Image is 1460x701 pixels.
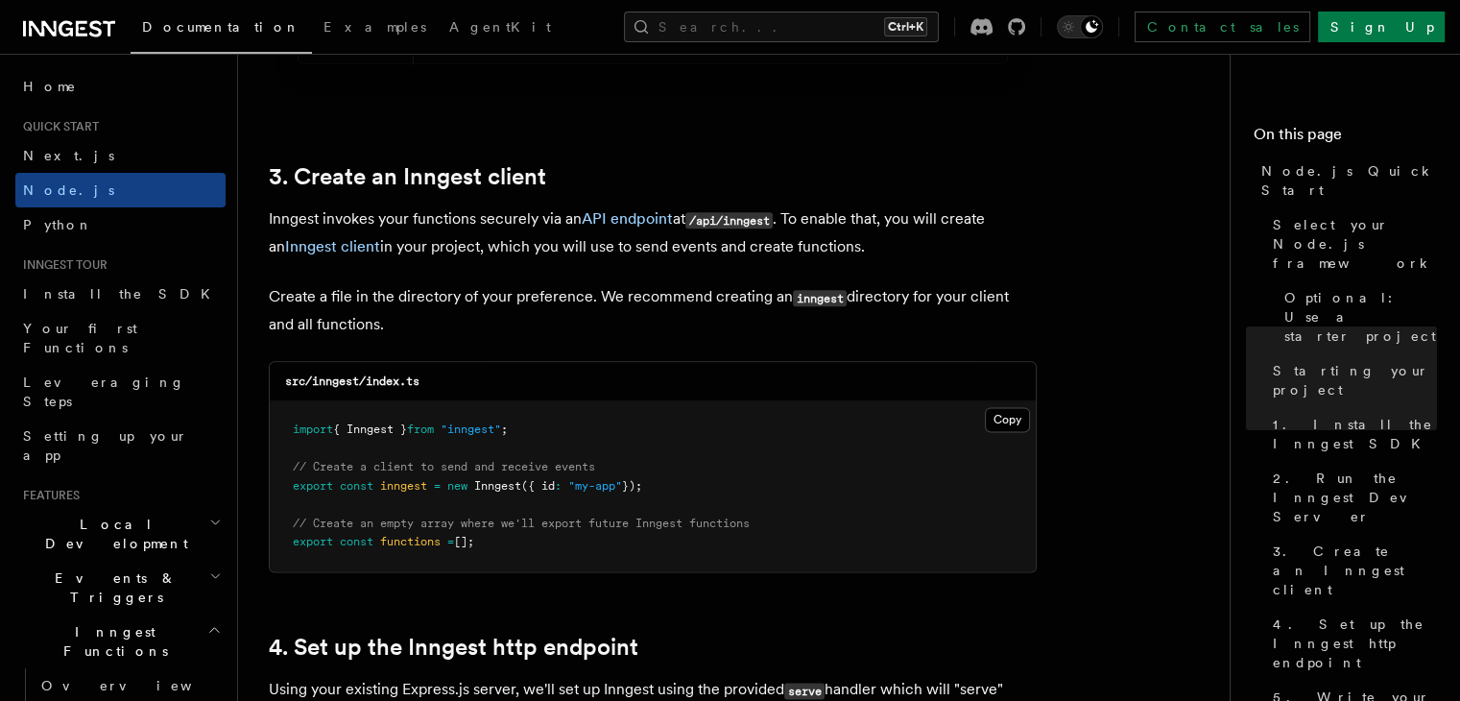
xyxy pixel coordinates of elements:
[438,6,562,52] a: AgentKit
[269,205,1037,260] p: Inngest invokes your functions securely via an at . To enable that, you will create an in your pr...
[555,479,562,493] span: :
[1265,534,1437,607] a: 3. Create an Inngest client
[1265,207,1437,280] a: Select your Node.js framework
[15,515,209,553] span: Local Development
[1261,161,1437,200] span: Node.js Quick Start
[1265,353,1437,407] a: Starting your project
[15,311,226,365] a: Your first Functions
[15,622,207,661] span: Inngest Functions
[340,535,373,548] span: const
[312,6,438,52] a: Examples
[293,423,333,436] span: import
[269,634,638,661] a: 4. Set up the Inngest http endpoint
[622,479,642,493] span: });
[15,615,226,668] button: Inngest Functions
[23,375,185,409] span: Leveraging Steps
[884,17,927,36] kbd: Ctrl+K
[624,12,939,42] button: Search...Ctrl+K
[447,479,467,493] span: new
[23,428,188,463] span: Setting up your app
[1057,15,1103,38] button: Toggle dark mode
[23,217,93,232] span: Python
[441,423,501,436] span: "inngest"
[15,277,226,311] a: Install the SDK
[1273,469,1437,526] span: 2. Run the Inngest Dev Server
[1254,123,1437,154] h4: On this page
[15,119,99,134] span: Quick start
[15,69,226,104] a: Home
[1318,12,1445,42] a: Sign Up
[1273,361,1437,399] span: Starting your project
[15,507,226,561] button: Local Development
[793,290,847,306] code: inngest
[293,517,750,530] span: // Create an empty array where we'll export future Inngest functions
[685,212,773,229] code: /api/inngest
[340,479,373,493] span: const
[131,6,312,54] a: Documentation
[449,19,551,35] span: AgentKit
[1273,542,1437,599] span: 3. Create an Inngest client
[15,257,108,273] span: Inngest tour
[521,479,555,493] span: ({ id
[1284,288,1437,346] span: Optional: Use a starter project
[380,535,441,548] span: functions
[285,237,380,255] a: Inngest client
[333,423,407,436] span: { Inngest }
[1265,407,1437,461] a: 1. Install the Inngest SDK
[23,148,114,163] span: Next.js
[15,365,226,419] a: Leveraging Steps
[15,207,226,242] a: Python
[582,209,673,228] a: API endpoint
[293,535,333,548] span: export
[1273,415,1437,453] span: 1. Install the Inngest SDK
[1273,215,1437,273] span: Select your Node.js framework
[15,561,226,615] button: Events & Triggers
[568,479,622,493] span: "my-app"
[1273,615,1437,672] span: 4. Set up the Inngest http endpoint
[269,283,1037,338] p: Create a file in the directory of your preference. We recommend creating an directory for your cl...
[447,535,454,548] span: =
[15,568,209,607] span: Events & Triggers
[1135,12,1310,42] a: Contact sales
[15,488,80,503] span: Features
[15,138,226,173] a: Next.js
[1254,154,1437,207] a: Node.js Quick Start
[23,77,77,96] span: Home
[41,678,239,693] span: Overview
[1265,461,1437,534] a: 2. Run the Inngest Dev Server
[407,423,434,436] span: from
[323,19,426,35] span: Examples
[142,19,300,35] span: Documentation
[15,419,226,472] a: Setting up your app
[293,479,333,493] span: export
[23,182,114,198] span: Node.js
[15,173,226,207] a: Node.js
[285,375,419,388] code: src/inngest/index.ts
[501,423,508,436] span: ;
[23,286,222,302] span: Install the SDK
[434,479,441,493] span: =
[1265,607,1437,680] a: 4. Set up the Inngest http endpoint
[293,460,595,473] span: // Create a client to send and receive events
[23,321,137,355] span: Your first Functions
[380,479,427,493] span: inngest
[1277,280,1437,353] a: Optional: Use a starter project
[269,163,546,190] a: 3. Create an Inngest client
[454,535,474,548] span: [];
[985,407,1030,432] button: Copy
[784,683,825,699] code: serve
[474,479,521,493] span: Inngest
